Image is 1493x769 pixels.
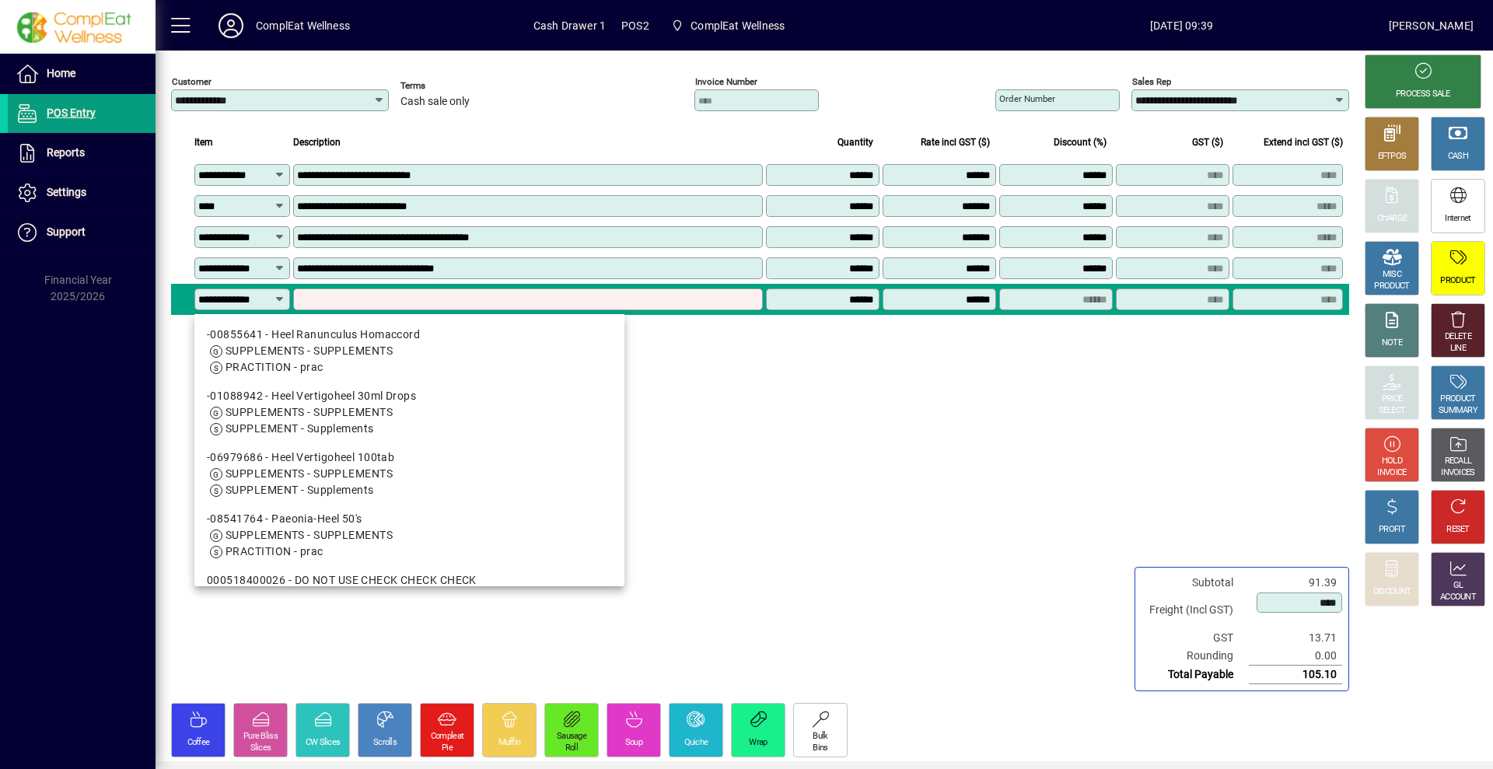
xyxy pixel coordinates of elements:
[194,382,624,443] mat-option: -01088942 - Heel Vertigoheel 30ml Drops
[400,81,494,91] span: Terms
[400,96,470,108] span: Cash sale only
[1382,456,1402,467] div: HOLD
[1440,393,1475,405] div: PRODUCT
[1383,269,1401,281] div: MISC
[749,737,767,749] div: Wrap
[1249,666,1342,684] td: 105.10
[1445,213,1470,225] div: Internet
[250,743,271,754] div: Slices
[1377,467,1406,479] div: INVOICE
[1377,213,1407,225] div: CHARGE
[226,344,393,357] span: SUPPLEMENTS - SUPPLEMENTS
[207,572,612,589] div: 000518400026 - DO NOT USE CHECK CHECK CHECK
[47,107,96,119] span: POS Entry
[8,213,156,252] a: Support
[1379,524,1405,536] div: PROFIT
[665,12,791,40] span: ComplEat Wellness
[813,743,827,754] div: Bins
[533,13,606,38] span: Cash Drawer 1
[1378,151,1407,163] div: EFTPOS
[565,743,578,754] div: Roll
[47,225,86,238] span: Support
[1142,666,1249,684] td: Total Payable
[1445,331,1471,343] div: DELETE
[373,737,397,749] div: Scrolls
[1450,343,1466,355] div: LINE
[431,731,463,743] div: Compleat
[1445,456,1472,467] div: RECALL
[207,388,612,404] div: -01088942 - Heel Vertigoheel 30ml Drops
[194,443,624,505] mat-option: -06979686 - Heel Vertigoheel 100tab
[1389,13,1474,38] div: [PERSON_NAME]
[226,529,393,541] span: SUPPLEMENTS - SUPPLEMENTS
[621,13,649,38] span: POS2
[684,737,708,749] div: Quiche
[47,146,85,159] span: Reports
[442,743,453,754] div: Pie
[1448,151,1468,163] div: CASH
[1379,405,1406,417] div: SELECT
[1142,647,1249,666] td: Rounding
[243,731,278,743] div: Pure Bliss
[837,134,873,151] span: Quantity
[1249,647,1342,666] td: 0.00
[194,320,624,382] mat-option: -00855641 - Heel Ranunculus Homaccord
[1142,574,1249,592] td: Subtotal
[206,12,256,40] button: Profile
[1374,281,1409,292] div: PRODUCT
[226,361,323,373] span: PRACTITION - prac
[1396,89,1450,100] div: PROCESS SALE
[974,13,1389,38] span: [DATE] 09:39
[226,484,374,496] span: SUPPLEMENT - Supplements
[256,13,350,38] div: ComplEat Wellness
[8,173,156,212] a: Settings
[207,327,612,343] div: -00855641 - Heel Ranunculus Homaccord
[8,54,156,93] a: Home
[695,76,757,87] mat-label: Invoice number
[1249,629,1342,647] td: 13.71
[172,76,212,87] mat-label: Customer
[1446,524,1470,536] div: RESET
[625,737,642,749] div: Soup
[1192,134,1223,151] span: GST ($)
[557,731,586,743] div: Sausage
[498,737,521,749] div: Muffin
[207,511,612,527] div: -08541764 - Paeonia-Heel 50's
[226,422,374,435] span: SUPPLEMENT - Supplements
[1453,580,1463,592] div: GL
[194,134,213,151] span: Item
[1440,275,1475,287] div: PRODUCT
[691,13,785,38] span: ComplEat Wellness
[813,731,827,743] div: Bulk
[1440,592,1476,603] div: ACCOUNT
[8,134,156,173] a: Reports
[1441,467,1474,479] div: INVOICES
[194,566,624,627] mat-option: 000518400026 - DO NOT USE CHECK CHECK CHECK
[194,505,624,566] mat-option: -08541764 - Paeonia-Heel 50's
[1439,405,1477,417] div: SUMMARY
[1249,574,1342,592] td: 91.39
[1132,76,1171,87] mat-label: Sales rep
[1382,393,1403,405] div: PRICE
[207,449,612,466] div: -06979686 - Heel Vertigoheel 100tab
[306,737,341,749] div: CW Slices
[226,467,393,480] span: SUPPLEMENTS - SUPPLEMENTS
[47,186,86,198] span: Settings
[293,134,341,151] span: Description
[1264,134,1343,151] span: Extend incl GST ($)
[226,545,323,558] span: PRACTITION - prac
[1142,629,1249,647] td: GST
[1054,134,1107,151] span: Discount (%)
[921,134,990,151] span: Rate incl GST ($)
[1382,337,1402,349] div: NOTE
[1142,592,1249,629] td: Freight (Incl GST)
[999,93,1055,104] mat-label: Order number
[47,67,75,79] span: Home
[1373,586,1411,598] div: DISCOUNT
[226,406,393,418] span: SUPPLEMENTS - SUPPLEMENTS
[187,737,210,749] div: Coffee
